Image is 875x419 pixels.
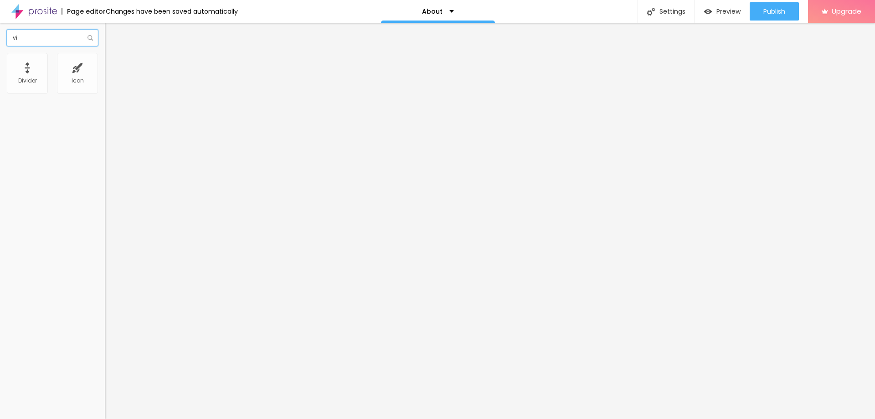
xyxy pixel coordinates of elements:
[105,23,875,419] iframe: Editor
[87,35,93,41] img: Icone
[716,8,741,15] span: Preview
[750,2,799,21] button: Publish
[7,30,98,46] input: Search element
[62,8,106,15] div: Page editor
[72,78,84,84] div: Icon
[695,2,750,21] button: Preview
[763,8,785,15] span: Publish
[106,8,238,15] div: Changes have been saved automatically
[647,8,655,16] img: Icone
[422,8,443,15] p: About
[832,7,861,15] span: Upgrade
[704,8,712,16] img: view-1.svg
[18,78,37,84] div: Divider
